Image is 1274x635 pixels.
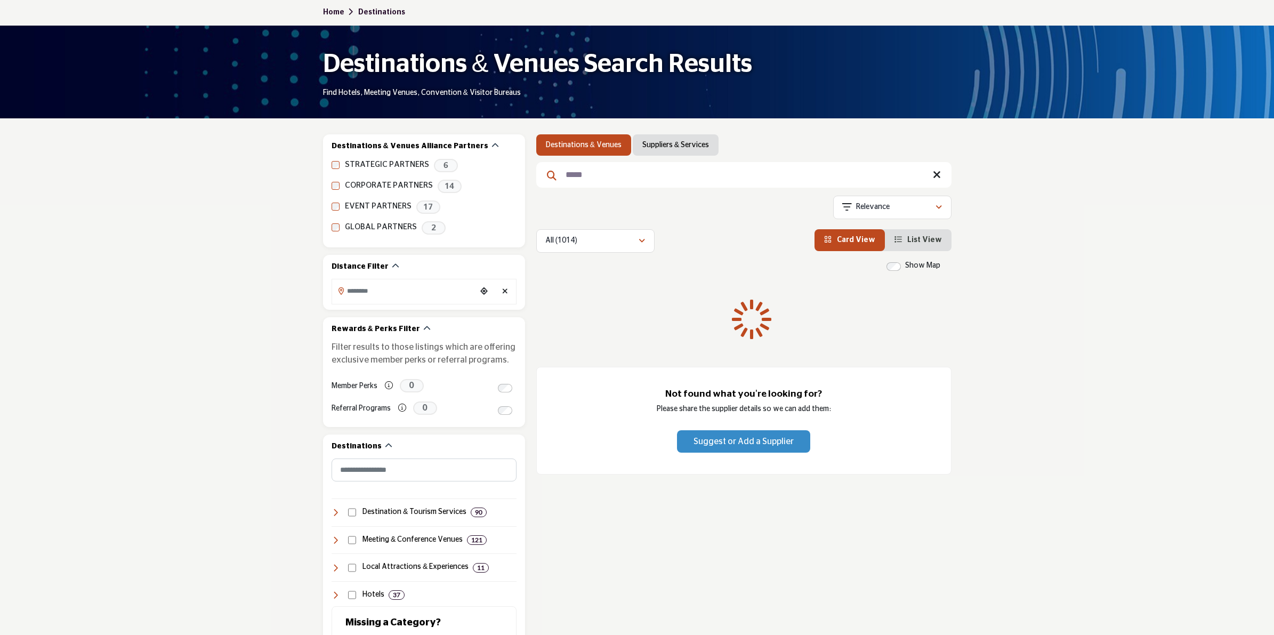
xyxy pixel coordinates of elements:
div: 11 Results For Local Attractions & Experiences [473,563,489,573]
input: CORPORATE PARTNERS checkbox [332,182,340,190]
a: Suppliers & Services [642,140,709,150]
a: View Card [824,236,875,244]
input: Select Hotels checkbox [348,591,357,599]
li: Card View [815,229,885,251]
span: List View [907,236,942,244]
span: 2 [422,221,446,235]
h3: Not found what you're looking for? [558,389,930,400]
li: List View [885,229,952,251]
span: 17 [416,200,440,214]
span: Suggest or Add a Supplier [694,437,794,446]
a: Home [323,9,358,16]
label: EVENT PARTNERS [345,200,412,213]
input: STRATEGIC PARTNERS checkbox [332,161,340,169]
button: Suggest or Add a Supplier [677,430,810,453]
label: Referral Programs [332,399,391,418]
h2: Rewards & Perks Filter [332,324,420,335]
input: EVENT PARTNERS checkbox [332,203,340,211]
p: Filter results to those listings which are offering exclusive member perks or referral programs. [332,341,517,366]
h4: Local Attractions & Experiences: Entertainment, cultural, and recreational destinations that enha... [362,562,469,573]
a: View List [894,236,942,244]
label: CORPORATE PARTNERS [345,180,433,192]
span: Please share the supplier details so we can add them: [657,405,831,413]
span: 14 [438,180,462,193]
input: Select Local Attractions & Experiences checkbox [348,564,357,572]
div: 90 Results For Destination & Tourism Services [471,508,487,517]
h1: Destinations & Venues Search Results [323,48,752,81]
b: 121 [471,536,482,544]
a: Destinations & Venues [546,140,622,150]
span: 6 [434,159,458,172]
p: All (1014) [545,236,577,246]
h4: Destination & Tourism Services: Organizations and services that promote travel, tourism, and loca... [362,507,466,518]
b: 11 [477,564,485,572]
label: GLOBAL PARTNERS [345,221,417,234]
span: 0 [413,401,437,415]
h2: Destinations & Venues Alliance Partners [332,141,488,152]
span: Card View [837,236,875,244]
h2: Destinations [332,441,382,452]
button: Relevance [833,196,952,219]
input: Search Category [332,459,517,481]
div: Clear search location [497,280,513,303]
h4: Hotels: Accommodations ranging from budget to luxury, offering lodging, amenities, and services t... [362,590,384,600]
a: Destinations [358,9,405,16]
div: 37 Results For Hotels [389,590,405,600]
div: Choose your current location [476,280,492,303]
input: Search Location [332,280,476,301]
div: 121 Results For Meeting & Conference Venues [467,535,487,545]
input: Select Destination & Tourism Services checkbox [348,508,357,517]
button: All (1014) [536,229,655,253]
b: 90 [475,509,482,516]
p: Find Hotels, Meeting Venues, Convention & Visitor Bureaus [323,88,521,99]
input: GLOBAL PARTNERS checkbox [332,223,340,231]
input: Select Meeting & Conference Venues checkbox [348,536,357,544]
span: 0 [400,379,424,392]
label: STRATEGIC PARTNERS [345,159,429,171]
input: Switch to Referral Programs [498,406,513,415]
label: Show Map [905,260,940,271]
input: Search Keyword [536,162,952,188]
b: 37 [393,591,400,599]
p: Relevance [856,202,890,213]
h4: Meeting & Conference Venues: Facilities and spaces designed for business meetings, conferences, a... [362,535,463,545]
label: Member Perks [332,377,377,396]
h2: Distance Filter [332,262,389,272]
input: Switch to Member Perks [498,384,513,392]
